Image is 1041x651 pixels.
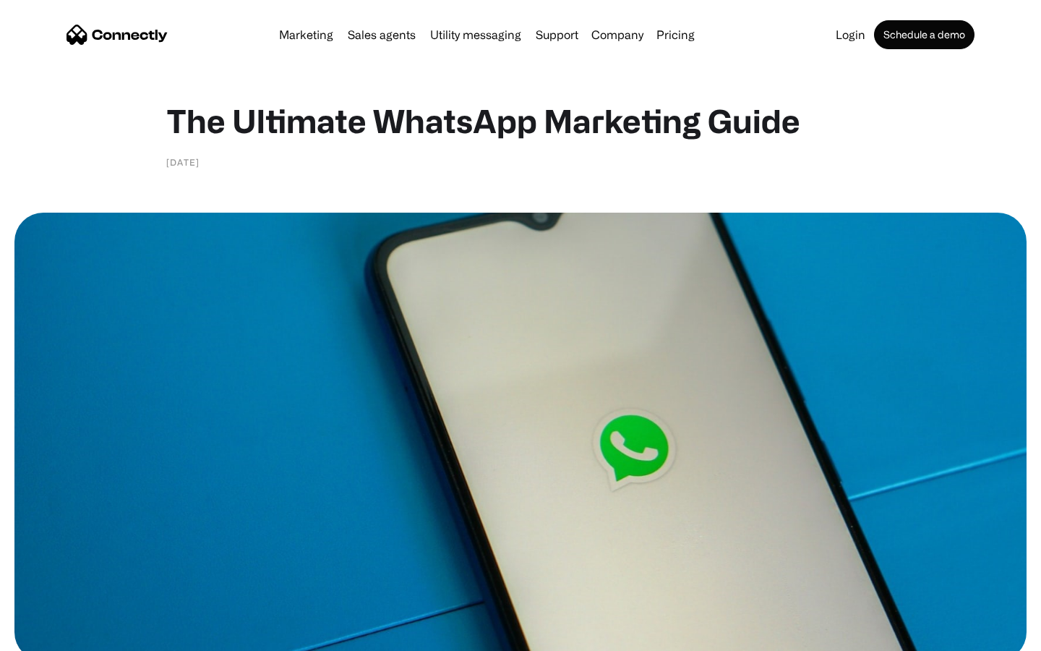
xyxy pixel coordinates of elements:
[874,20,974,49] a: Schedule a demo
[830,29,871,41] a: Login
[591,25,643,45] div: Company
[166,101,875,140] h1: The Ultimate WhatsApp Marketing Guide
[29,626,87,646] ul: Language list
[166,155,200,169] div: [DATE]
[14,626,87,646] aside: Language selected: English
[530,29,584,41] a: Support
[651,29,701,41] a: Pricing
[273,29,339,41] a: Marketing
[342,29,421,41] a: Sales agents
[424,29,527,41] a: Utility messaging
